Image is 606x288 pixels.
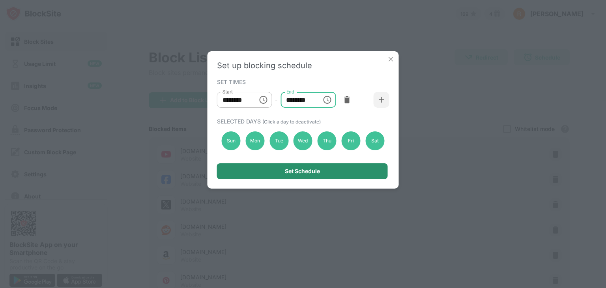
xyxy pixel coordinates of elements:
[223,88,233,95] label: Start
[318,131,337,150] div: Thu
[365,131,384,150] div: Sat
[245,131,264,150] div: Mon
[387,55,395,63] img: x-button.svg
[342,131,361,150] div: Fri
[262,119,321,125] span: (Click a day to deactivate)
[255,92,271,108] button: Choose time, selected time is 12:00 AM
[217,79,387,85] div: SET TIMES
[269,131,288,150] div: Tue
[319,92,335,108] button: Choose time, selected time is 11:59 PM
[217,61,389,70] div: Set up blocking schedule
[222,131,241,150] div: Sun
[286,88,294,95] label: End
[217,118,387,125] div: SELECTED DAYS
[285,168,320,174] div: Set Schedule
[294,131,312,150] div: Wed
[275,95,277,104] div: -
